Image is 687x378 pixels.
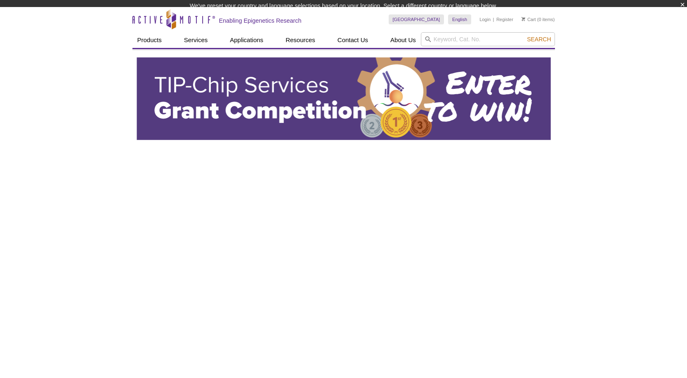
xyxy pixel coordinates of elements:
[281,32,320,48] a: Resources
[448,14,471,24] a: English
[179,32,213,48] a: Services
[137,57,551,140] img: Active Motif TIP-ChIP Services Grant Competition
[132,32,167,48] a: Products
[333,32,373,48] a: Contact Us
[421,32,555,46] input: Keyword, Cat. No.
[479,17,491,22] a: Login
[389,14,444,24] a: [GEOGRAPHIC_DATA]
[522,14,555,24] li: (0 items)
[219,17,302,24] h2: Enabling Epigenetics Research
[385,32,421,48] a: About Us
[496,17,513,22] a: Register
[527,36,551,43] span: Search
[522,17,525,21] img: Your Cart
[493,14,494,24] li: |
[370,6,392,26] img: Change Here
[524,36,553,43] button: Search
[522,17,536,22] a: Cart
[225,32,268,48] a: Applications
